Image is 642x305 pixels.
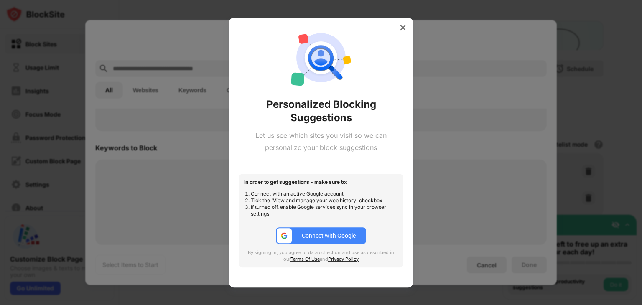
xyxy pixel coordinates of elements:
[328,256,359,262] a: Privacy Policy
[320,256,328,262] span: and
[280,232,288,239] img: google-ic
[251,191,398,197] li: Connect with an active Google account
[239,98,403,125] div: Personalized Blocking Suggestions
[239,130,403,154] div: Let us see which sites you visit so we can personalize your block suggestions
[302,232,356,239] div: Connect with Google
[248,249,394,262] span: By signing in, you agree to data collection and use as described in our
[291,28,351,88] img: personal-suggestions.svg
[251,197,398,204] li: Tick the 'View and manage your web history' checkbox
[290,256,320,262] a: Terms Of Use
[276,227,366,244] button: google-icConnect with Google
[251,204,398,217] li: If turned off, enable Google services sync in your browser settings
[244,179,398,186] div: In order to get suggestions - make sure to:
